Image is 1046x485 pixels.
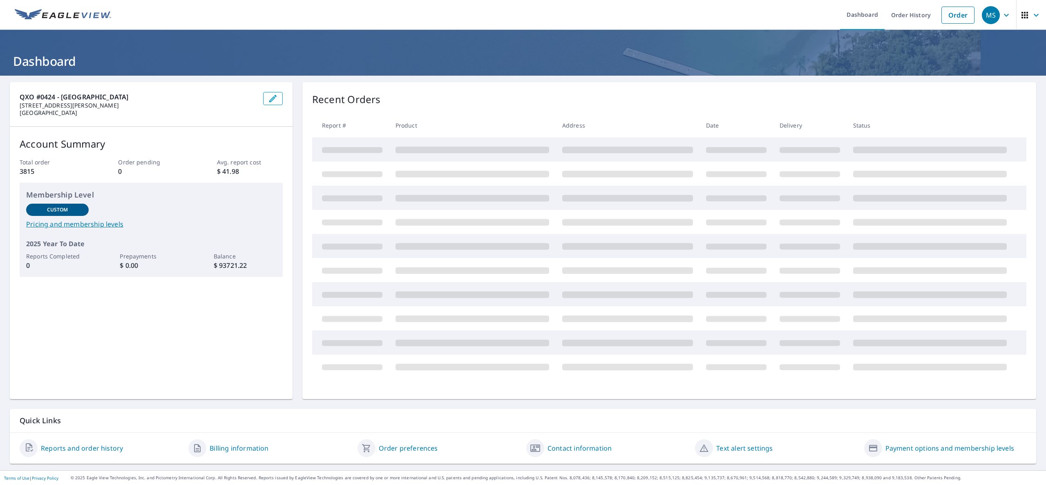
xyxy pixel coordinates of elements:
p: Recent Orders [312,92,381,107]
p: Order pending [118,158,184,166]
a: Payment options and membership levels [885,443,1014,453]
p: [GEOGRAPHIC_DATA] [20,109,257,117]
p: 0 [118,166,184,176]
div: MS [982,6,1000,24]
a: Order preferences [379,443,438,453]
p: $ 93721.22 [214,260,276,270]
th: Address [556,113,700,137]
p: $ 0.00 [120,260,182,270]
th: Delivery [773,113,847,137]
th: Date [700,113,773,137]
th: Status [847,113,1013,137]
p: Reports Completed [26,252,89,260]
p: Prepayments [120,252,182,260]
p: 2025 Year To Date [26,239,276,249]
p: | [4,476,58,481]
a: Text alert settings [716,443,773,453]
p: Balance [214,252,276,260]
p: Quick Links [20,415,1026,426]
p: [STREET_ADDRESS][PERSON_NAME] [20,102,257,109]
a: Privacy Policy [32,475,58,481]
p: $ 41.98 [217,166,283,176]
img: EV Logo [15,9,111,21]
a: Billing information [210,443,268,453]
p: Custom [47,206,68,213]
a: Terms of Use [4,475,29,481]
p: 3815 [20,166,85,176]
p: Membership Level [26,189,276,200]
p: Total order [20,158,85,166]
th: Product [389,113,556,137]
a: Order [941,7,974,24]
p: Avg. report cost [217,158,283,166]
h1: Dashboard [10,53,1036,70]
p: Account Summary [20,137,283,151]
th: Report # [312,113,389,137]
p: QXO #0424 - [GEOGRAPHIC_DATA] [20,92,257,102]
a: Reports and order history [41,443,123,453]
p: © 2025 Eagle View Technologies, Inc. and Pictometry International Corp. All Rights Reserved. Repo... [71,475,1042,481]
p: 0 [26,260,89,270]
a: Pricing and membership levels [26,219,276,229]
a: Contact information [548,443,612,453]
